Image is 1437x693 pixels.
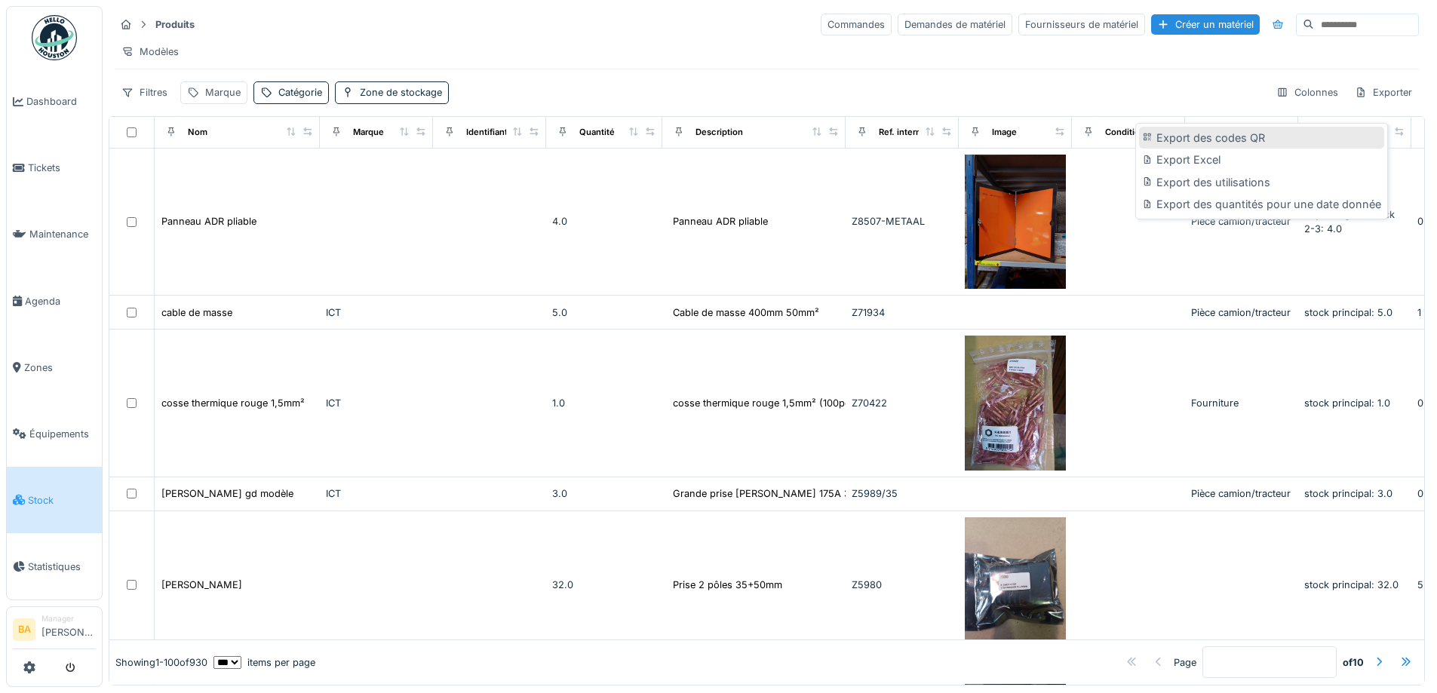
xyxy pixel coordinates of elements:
div: 1.0 [552,396,656,410]
div: Créer un matériel [1151,14,1260,35]
img: Panneau ADR pliable [965,155,1066,290]
div: Zone de stockage [360,85,442,100]
div: Panneau ADR pliable [673,214,768,228]
div: [PERSON_NAME] gd modèle [161,486,293,501]
div: Z5989/35 [852,486,953,501]
div: Z8507-METAAL [852,214,953,228]
div: Pièce camion/tracteur [1191,214,1292,228]
div: Modèles [115,41,186,63]
div: items per page [213,655,315,670]
div: Commandes [821,14,892,35]
li: BA [13,618,35,641]
div: Filtres [115,81,174,103]
img: Badge_color-CXgf-gQk.svg [32,15,77,60]
div: cosse thermique rouge 1,5mm² (100pcs) [673,396,859,410]
div: cable de masse [161,305,232,320]
div: Ref. interne [879,126,926,139]
div: Showing 1 - 100 of 930 [115,655,207,670]
div: Cable de masse 400mm 50mm² [673,305,819,320]
div: Colonnes [1270,81,1345,103]
div: Marque [353,126,384,139]
div: ICT [326,396,427,410]
span: stock principal: 32.0 [1304,579,1399,590]
div: cosse thermique rouge 1,5mm² [161,396,305,410]
span: Statistiques [28,560,96,574]
img: cosse thermique rouge 1,5mm² [965,336,1066,471]
div: Export Excel [1139,149,1384,171]
span: Stock [28,493,96,507]
div: 3.0 [552,486,656,501]
div: Identifiant interne [466,126,539,139]
div: 32.0 [552,578,656,592]
strong: Produits [149,17,201,32]
div: Export des utilisations [1139,171,1384,194]
span: stock principal: 1.0 [1304,397,1390,409]
div: Exporter [1348,81,1419,103]
div: Fourniture [1191,396,1292,410]
div: Marque [205,85,241,100]
div: ICT [326,305,427,320]
div: Grande prise [PERSON_NAME] 175A 35mm [673,486,873,501]
span: Maintenance [29,227,96,241]
span: Agenda [25,294,96,308]
span: Tickets [28,161,96,175]
div: Image [992,126,1017,139]
div: Prise 2 pôles 35+50mm [673,578,782,592]
div: Panneau ADR pliable [161,214,256,228]
div: Fournisseurs de matériel [1018,14,1145,35]
div: Manager [41,613,96,624]
div: Quantité [579,126,615,139]
strong: of 10 [1343,655,1364,670]
div: Export des codes QR [1139,127,1384,149]
span: stock principal: 5.0 [1304,307,1392,318]
div: Page [1174,655,1196,670]
div: Nom [188,126,207,139]
li: [PERSON_NAME] [41,613,96,645]
div: Z5980 [852,578,953,592]
span: stock principal: 3.0 [1304,488,1392,499]
div: Export des quantités pour une date donnée [1139,193,1384,216]
span: Équipements [29,427,96,441]
div: [PERSON_NAME] [161,578,242,592]
div: 4.0 [552,214,656,228]
div: Z70422 [852,396,953,410]
div: Demandes de matériel [898,14,1012,35]
span: Zones [24,360,96,375]
div: Pièce camion/tracteur [1191,305,1292,320]
span: Dashboard [26,94,96,109]
div: Description [695,126,743,139]
div: Pièce camion/tracteur [1191,486,1292,501]
div: 5.0 [552,305,656,320]
div: Conditionnement [1105,126,1177,139]
div: Z71934 [852,305,953,320]
img: Prise Anderson [965,517,1066,652]
div: Catégorie [278,85,322,100]
div: ICT [326,486,427,501]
